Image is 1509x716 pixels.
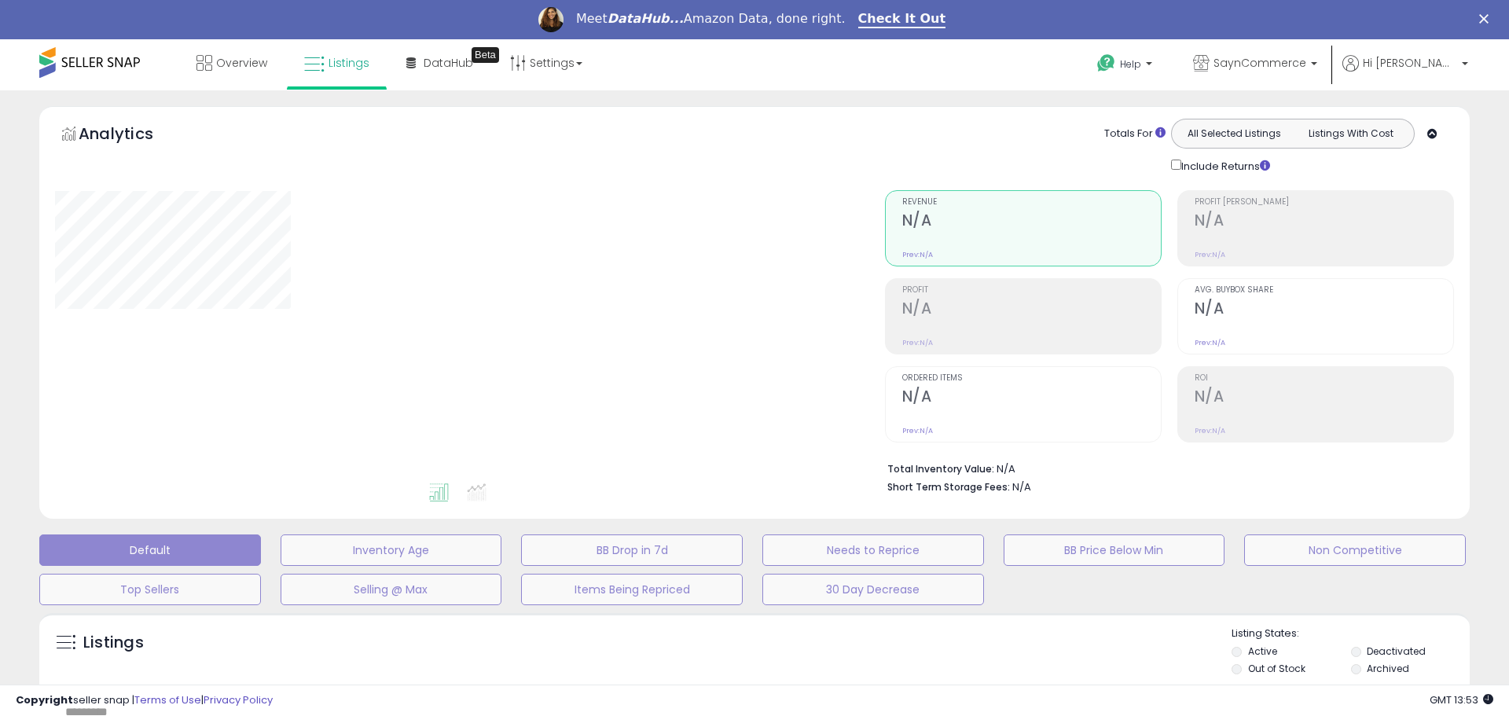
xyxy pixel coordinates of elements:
small: Prev: N/A [1195,250,1225,259]
h2: N/A [1195,387,1453,409]
a: Hi [PERSON_NAME] [1342,55,1468,90]
span: Profit [902,286,1161,295]
h2: N/A [1195,211,1453,233]
h2: N/A [1195,299,1453,321]
a: Help [1085,42,1168,90]
button: BB Price Below Min [1004,534,1225,566]
img: Profile image for Georgie [538,7,564,32]
span: Help [1120,57,1141,71]
button: Items Being Repriced [521,574,743,605]
button: Listings With Cost [1292,123,1409,144]
button: BB Drop in 7d [521,534,743,566]
a: Settings [498,39,594,86]
small: Prev: N/A [1195,338,1225,347]
button: All Selected Listings [1176,123,1293,144]
div: Totals For [1104,127,1166,141]
h2: N/A [902,387,1161,409]
b: Short Term Storage Fees: [887,480,1010,494]
span: DataHub [424,55,473,71]
button: Non Competitive [1244,534,1466,566]
i: DataHub... [608,11,684,26]
div: Meet Amazon Data, done right. [576,11,846,27]
span: ROI [1195,374,1453,383]
span: Ordered Items [902,374,1161,383]
small: Prev: N/A [902,338,933,347]
button: Selling @ Max [281,574,502,605]
button: Inventory Age [281,534,502,566]
button: Default [39,534,261,566]
button: Top Sellers [39,574,261,605]
button: 30 Day Decrease [762,574,984,605]
i: Get Help [1096,53,1116,73]
a: Overview [185,39,279,86]
small: Prev: N/A [902,426,933,435]
button: Needs to Reprice [762,534,984,566]
span: Avg. Buybox Share [1195,286,1453,295]
span: Overview [216,55,267,71]
b: Total Inventory Value: [887,462,994,475]
div: Tooltip anchor [472,47,499,63]
h2: N/A [902,211,1161,233]
div: Include Returns [1159,156,1289,174]
span: Profit [PERSON_NAME] [1195,198,1453,207]
a: Listings [292,39,381,86]
span: Hi [PERSON_NAME] [1363,55,1457,71]
span: Listings [329,55,369,71]
div: seller snap | | [16,693,273,708]
strong: Copyright [16,692,73,707]
small: Prev: N/A [1195,426,1225,435]
h5: Analytics [79,123,184,149]
span: N/A [1012,479,1031,494]
li: N/A [887,458,1442,477]
small: Prev: N/A [902,250,933,259]
span: Revenue [902,198,1161,207]
div: Close [1479,14,1495,24]
span: SaynCommerce [1213,55,1306,71]
a: SaynCommerce [1181,39,1329,90]
h2: N/A [902,299,1161,321]
a: DataHub [395,39,485,86]
a: Check It Out [858,11,946,28]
